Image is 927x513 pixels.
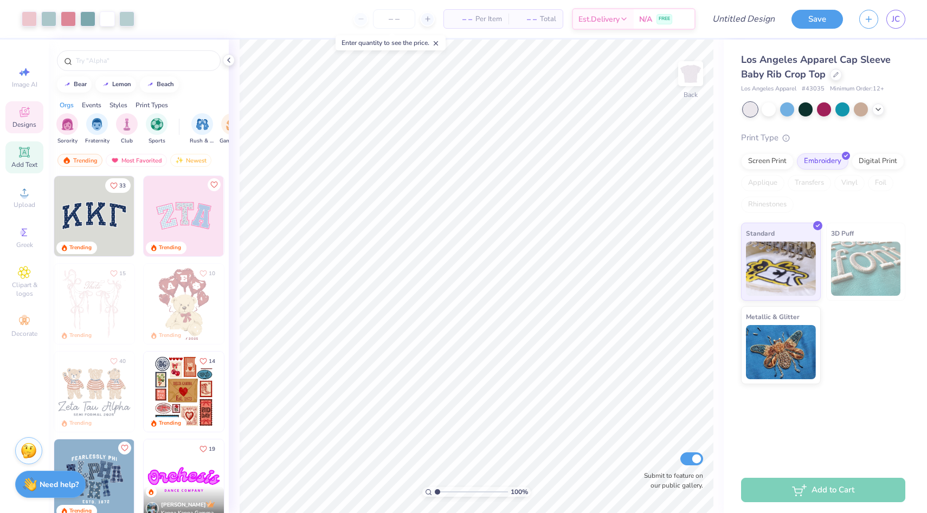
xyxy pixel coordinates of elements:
[223,176,304,256] img: 5ee11766-d822-42f5-ad4e-763472bf8dcf
[190,113,215,145] div: filter for Rush & Bid
[639,14,652,25] span: N/A
[149,137,165,145] span: Sports
[170,154,211,167] div: Newest
[206,499,215,508] img: topCreatorCrown.gif
[118,441,131,454] button: Like
[14,200,35,209] span: Upload
[60,100,74,110] div: Orgs
[5,281,43,298] span: Clipart & logos
[209,271,215,276] span: 10
[834,175,865,191] div: Vinyl
[540,14,556,25] span: Total
[116,113,138,145] div: filter for Club
[831,228,854,239] span: 3D Puff
[105,266,131,281] button: Like
[110,100,127,110] div: Styles
[57,154,102,167] div: Trending
[91,118,103,131] img: Fraternity Image
[136,100,168,110] div: Print Types
[105,178,131,193] button: Like
[12,120,36,129] span: Designs
[741,175,784,191] div: Applique
[119,271,126,276] span: 15
[119,183,126,189] span: 33
[223,352,304,432] img: b0e5e834-c177-467b-9309-b33acdc40f03
[11,160,37,169] span: Add Text
[16,241,33,249] span: Greek
[54,176,134,256] img: 3b9aba4f-e317-4aa7-a679-c95a879539bd
[746,325,816,379] img: Metallic & Glitter
[85,113,110,145] div: filter for Fraternity
[831,242,901,296] img: 3D Puff
[121,137,133,145] span: Club
[82,100,101,110] div: Events
[223,264,304,344] img: e74243e0-e378-47aa-a400-bc6bcb25063a
[741,53,891,81] span: Los Angeles Apparel Cap Sleeve Baby Rib Crop Top
[797,153,848,170] div: Embroidery
[680,63,701,85] img: Back
[684,90,698,100] div: Back
[111,157,119,164] img: most_fav.gif
[511,487,528,497] span: 100 %
[134,352,214,432] img: d12c9beb-9502-45c7-ae94-40b97fdd6040
[157,81,174,87] div: beach
[220,137,244,145] span: Game Day
[146,113,168,145] button: filter button
[134,264,214,344] img: d12a98c7-f0f7-4345-bf3a-b9f1b718b86e
[220,113,244,145] button: filter button
[85,113,110,145] button: filter button
[61,118,74,131] img: Sorority Image
[208,178,221,191] button: Like
[336,35,446,50] div: Enter quantity to see the price.
[830,85,884,94] span: Minimum Order: 12 +
[57,137,78,145] span: Sorority
[74,81,87,87] div: bear
[746,228,775,239] span: Standard
[75,55,214,66] input: Try "Alpha"
[40,479,79,490] strong: Need help?
[475,14,502,25] span: Per Item
[12,80,37,89] span: Image AI
[741,85,796,94] span: Los Angeles Apparel
[151,118,163,131] img: Sports Image
[159,244,181,252] div: Trending
[116,113,138,145] button: filter button
[746,311,800,322] span: Metallic & Glitter
[450,14,472,25] span: – –
[802,85,825,94] span: # 43035
[62,157,71,164] img: trending.gif
[54,264,134,344] img: 83dda5b0-2158-48ca-832c-f6b4ef4c4536
[159,332,181,340] div: Trending
[119,359,126,364] span: 40
[121,118,133,131] img: Club Image
[144,264,224,344] img: 587403a7-0594-4a7f-b2bd-0ca67a3ff8dd
[704,8,783,30] input: Untitled Design
[659,15,670,23] span: FREE
[195,266,220,281] button: Like
[868,175,893,191] div: Foil
[209,359,215,364] span: 14
[95,76,136,93] button: lemon
[638,471,703,490] label: Submit to feature on our public gallery.
[852,153,904,170] div: Digital Print
[190,137,215,145] span: Rush & Bid
[196,118,209,131] img: Rush & Bid Image
[11,329,37,338] span: Decorate
[892,13,900,25] span: JC
[134,176,214,256] img: edfb13fc-0e43-44eb-bea2-bf7fc0dd67f9
[161,501,206,509] span: [PERSON_NAME]
[209,446,215,452] span: 19
[220,113,244,145] div: filter for Game Day
[105,354,131,368] button: Like
[195,354,220,368] button: Like
[146,113,168,145] div: filter for Sports
[56,113,78,145] button: filter button
[69,244,92,252] div: Trending
[515,14,537,25] span: – –
[190,113,215,145] button: filter button
[112,81,131,87] div: lemon
[54,352,134,432] img: a3be6b59-b000-4a72-aad0-0c575b892a6b
[175,157,184,164] img: Newest.gif
[788,175,831,191] div: Transfers
[85,137,110,145] span: Fraternity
